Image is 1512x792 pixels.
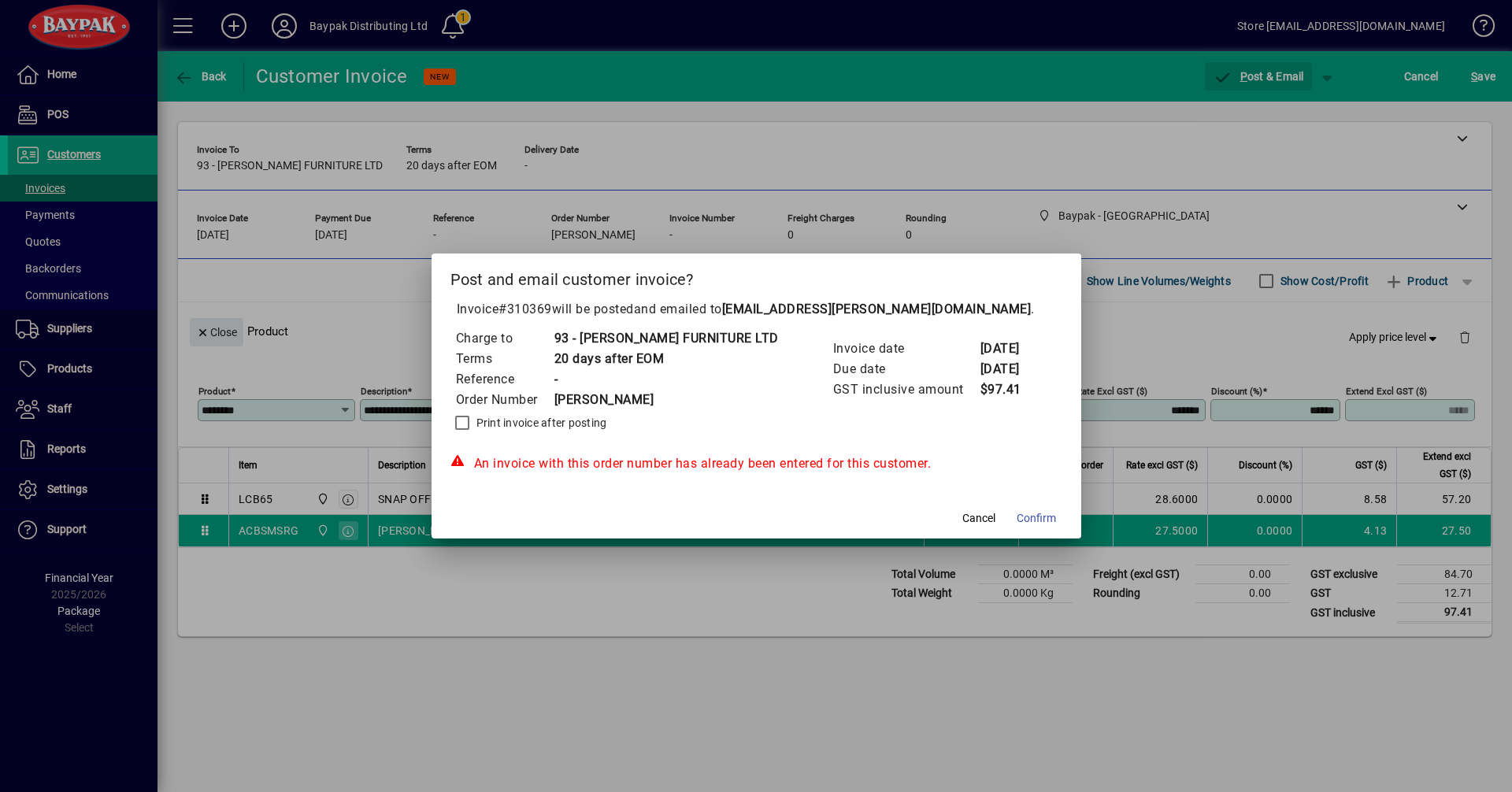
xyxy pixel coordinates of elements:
span: Cancel [962,510,995,527]
p: Invoice will be posted . [450,300,1062,319]
b: [EMAIL_ADDRESS][PERSON_NAME][DOMAIN_NAME] [722,302,1032,316]
td: [DATE] [980,339,1043,359]
td: Terms [455,349,554,369]
button: Confirm [1010,504,1062,532]
td: [DATE] [980,359,1043,379]
button: Cancel [954,504,1004,532]
td: [PERSON_NAME] [554,390,779,410]
td: Order Number [455,390,554,410]
div: An invoice with this order number has already been entered for this customer. [450,454,1062,473]
td: Invoice date [832,339,980,359]
span: and emailed to [634,302,1032,316]
h2: Post and email customer invoice? [432,254,1081,299]
td: Charge to [455,328,554,349]
td: 20 days after EOM [554,349,779,369]
td: - [554,369,779,390]
span: #310369 [498,302,552,316]
td: 93 - [PERSON_NAME] FURNITURE LTD [554,328,779,349]
td: Due date [832,359,980,379]
td: $97.41 [980,379,1043,400]
td: Reference [455,369,554,390]
td: GST inclusive amount [832,379,980,400]
label: Print invoice after posting [473,415,607,431]
span: Confirm [1017,510,1056,527]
